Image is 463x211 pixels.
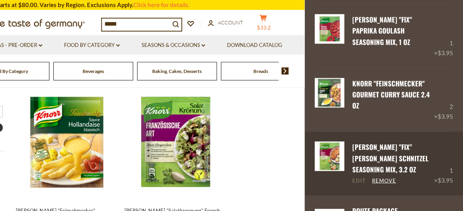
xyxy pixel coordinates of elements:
[438,113,453,120] span: $3.95
[315,142,344,171] img: Knorr "Fix" Wiener Schnitzel Seasoning Mix, 3.2 oz
[64,41,120,50] a: Food By Category
[352,15,412,47] a: [PERSON_NAME] "Fix" Paprika Goulash Seasoning Mix, 1 oz
[218,19,243,26] span: Account
[134,1,190,8] a: Click here for details.
[438,177,453,184] span: $3.95
[315,78,344,108] img: Knorr "Feinschmecker" Gourmet Curry Sauce 2.4 oz
[372,177,396,185] a: Remove
[83,68,104,74] a: Beverages
[352,177,366,185] a: Edit
[282,67,289,75] img: next arrow
[152,68,202,74] a: Baking, Cakes, Desserts
[227,41,282,50] a: Download Catalog
[142,41,205,50] a: Seasons & Occasions
[257,24,271,31] span: $33.2
[315,142,344,185] a: Knorr "Fix" Wiener Schnitzel Seasoning Mix, 3.2 oz
[315,78,344,122] a: Knorr "Feinschmecker" Gourmet Curry Sauce 2.4 oz
[434,14,453,58] div: 1 ×
[438,49,453,56] span: $3.95
[434,142,453,185] div: 1 ×
[251,14,275,34] button: $33.2
[352,78,430,111] a: Knorr "Feinschmecker" Gourmet Curry Sauce 2.4 oz
[15,90,119,194] img: Knorr "Feinschmecker" Hollandaise Sauce Mix 0.9 oz - Made in Germany - SALE
[352,142,429,174] a: [PERSON_NAME] "Fix" [PERSON_NAME] Schnitzel Seasoning Mix, 3.2 oz
[315,14,344,58] a: Knorr "Fix" Paprika Goulash Seasoning Mix, 1 oz
[253,68,268,74] a: Breads
[315,14,344,44] img: Knorr "Fix" Paprika Goulash Seasoning Mix, 1 oz
[208,19,243,27] a: Account
[434,78,453,122] div: 2 ×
